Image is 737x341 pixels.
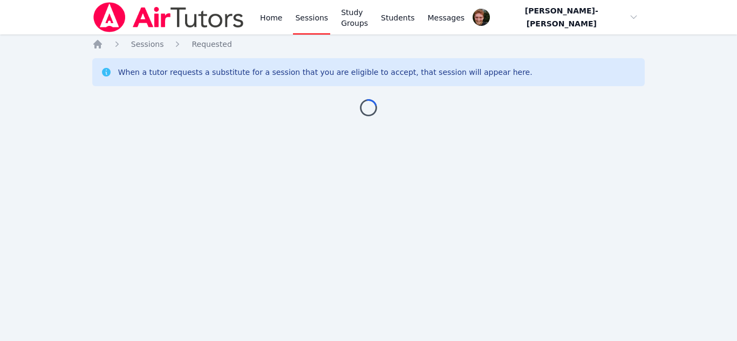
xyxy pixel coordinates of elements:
[428,12,465,23] span: Messages
[92,2,245,32] img: Air Tutors
[192,39,231,50] a: Requested
[131,40,164,48] span: Sessions
[192,40,231,48] span: Requested
[92,39,645,50] nav: Breadcrumb
[118,67,533,78] div: When a tutor requests a substitute for a session that you are eligible to accept, that session wi...
[131,39,164,50] a: Sessions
